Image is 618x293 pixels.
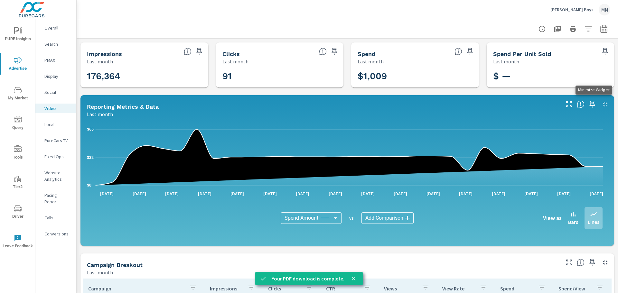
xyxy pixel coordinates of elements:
div: nav menu [0,19,35,256]
p: Pacing Report [44,192,71,205]
span: Query [2,116,33,132]
p: View Rate [442,285,474,292]
p: [DATE] [585,190,608,197]
p: Views [384,285,416,292]
div: Fixed Ops [35,152,76,161]
div: Display [35,71,76,81]
p: [DATE] [553,190,575,197]
h5: Campaign Breakout [87,261,143,268]
p: Overall [44,25,71,31]
p: [DATE] [259,190,281,197]
p: [PERSON_NAME] Boys [550,7,594,13]
span: Save this to your personalized report [329,46,340,57]
span: The number of times an ad was shown on your behalf. [184,48,192,55]
button: Print Report [566,23,579,35]
p: Fixed Ops [44,153,71,160]
p: PMAX [44,57,71,63]
h5: Spend Per Unit Sold [493,50,551,57]
p: [DATE] [193,190,216,197]
div: Spend Amount [281,212,342,224]
p: [DATE] [357,190,379,197]
p: Last month [222,58,248,65]
span: Add Comparison [365,215,403,221]
h3: 176,364 [87,71,202,82]
p: Last month [493,58,519,65]
p: Your PDF download is complete. [272,275,344,282]
div: Website Analytics [35,168,76,184]
div: Overall [35,23,76,33]
h3: 91 [222,71,337,82]
span: This is a summary of Video performance results by campaign. Each column can be sorted. [577,259,585,266]
span: Save this to your personalized report [600,46,610,57]
p: Last month [87,269,113,276]
h5: Impressions [87,50,122,57]
span: Tier2 [2,175,33,191]
p: [DATE] [128,190,151,197]
p: Video [44,105,71,112]
p: Spend [500,285,532,292]
text: $32 [87,155,94,160]
p: Spend/View [558,285,591,292]
span: The amount of money spent on advertising during the period. [454,48,462,55]
p: Conversions [44,231,71,237]
button: Make Fullscreen [564,257,574,268]
text: $0 [87,183,91,188]
p: [DATE] [454,190,477,197]
button: close [350,274,358,283]
p: Website Analytics [44,169,71,182]
p: Campaign [88,285,184,292]
p: Clicks [268,285,300,292]
p: Social [44,89,71,96]
p: Impressions [210,285,242,292]
div: Add Comparison [361,212,414,224]
span: Save this to your personalized report [465,46,475,57]
p: Calls [44,215,71,221]
p: Display [44,73,71,79]
div: Local [35,120,76,129]
p: CTR [326,285,358,292]
span: Save this to your personalized report [587,257,597,268]
span: Driver [2,205,33,220]
button: "Export Report to PDF" [551,23,564,35]
div: Calls [35,213,76,223]
button: Minimize Widget [600,257,610,268]
span: Spend Amount [285,215,318,221]
p: PureCars TV [44,137,71,144]
p: [DATE] [487,190,510,197]
p: [DATE] [389,190,412,197]
div: MN [599,4,610,15]
p: [DATE] [324,190,347,197]
p: Search [44,41,71,47]
span: Advertise [2,57,33,72]
div: PureCars TV [35,136,76,145]
p: [DATE] [96,190,118,197]
h6: View as [543,215,562,221]
span: Save this to your personalized report [587,99,597,109]
div: Pacing Report [35,190,76,206]
p: Last month [358,58,384,65]
button: Apply Filters [582,23,595,35]
button: Select Date Range [597,23,610,35]
button: Make Fullscreen [564,99,574,109]
span: Tools [2,145,33,161]
h3: $1,009 [358,71,473,82]
span: PURE Insights [2,27,33,43]
span: Save this to your personalized report [194,46,204,57]
h5: Reporting Metrics & Data [87,103,159,110]
div: Search [35,39,76,49]
p: [DATE] [520,190,542,197]
p: Lines [588,218,599,226]
span: Leave Feedback [2,234,33,250]
h5: Spend [358,50,375,57]
span: The number of times an ad was clicked by a consumer. [319,48,327,55]
h3: $ — [493,71,608,82]
div: Conversions [35,229,76,239]
h5: Clicks [222,50,240,57]
p: vs [342,215,361,221]
p: Local [44,121,71,128]
text: $65 [87,127,94,132]
div: PMAX [35,55,76,65]
span: My Market [2,86,33,102]
p: [DATE] [226,190,248,197]
p: Last month [87,110,113,118]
